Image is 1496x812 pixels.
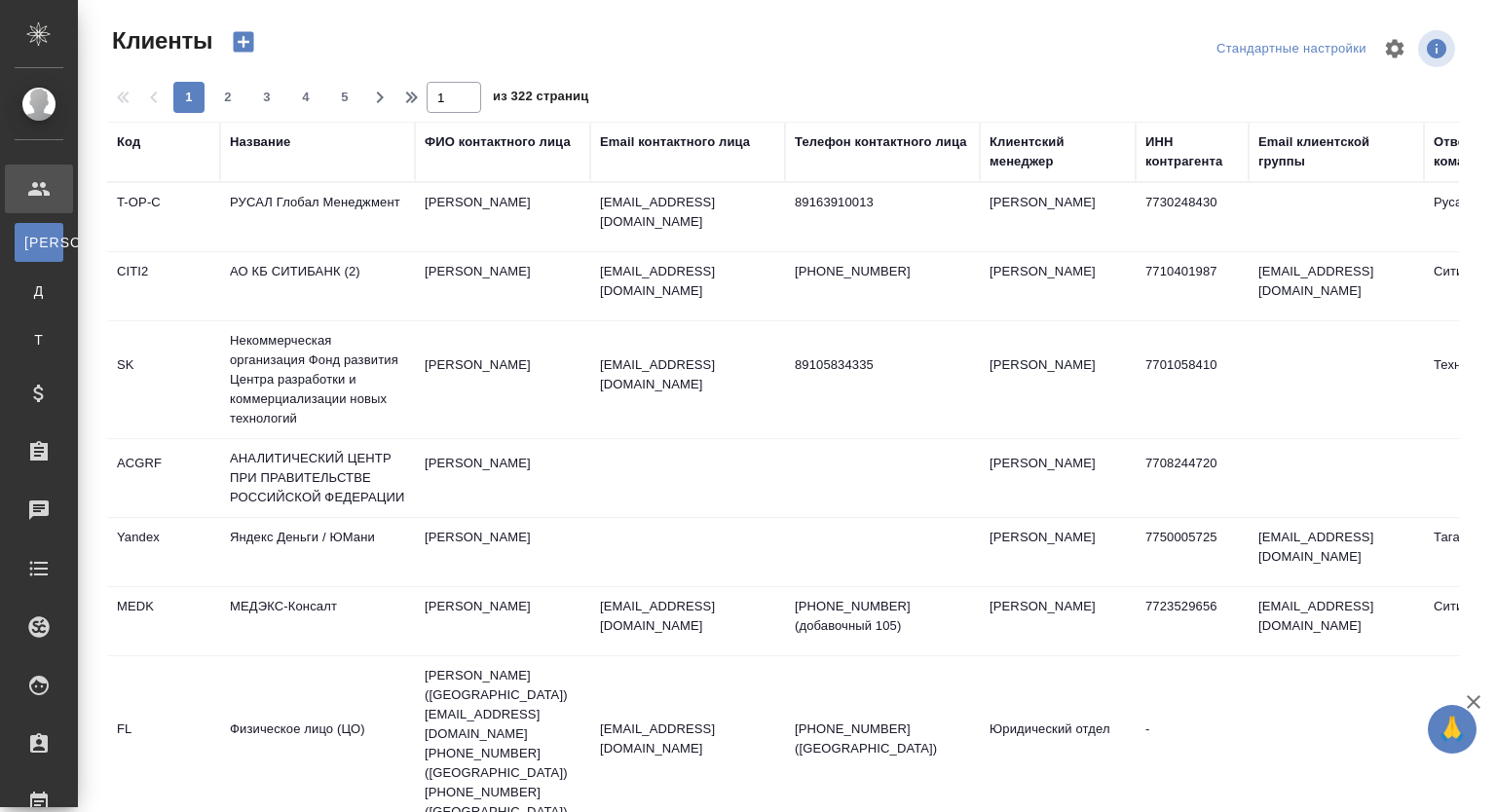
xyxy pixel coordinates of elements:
p: [PHONE_NUMBER] (добавочный 105) [795,597,970,636]
td: ACGRF [107,444,220,512]
a: Т [15,320,63,359]
td: [PERSON_NAME] [415,587,590,655]
td: [PERSON_NAME] [980,252,1136,320]
button: 4 [290,82,321,113]
span: 🙏 [1436,709,1469,750]
div: Телефон контактного лица [795,132,967,152]
td: [PERSON_NAME] [415,346,590,414]
button: 5 [329,82,360,113]
td: CITI2 [107,252,220,320]
td: [PERSON_NAME] [415,518,590,586]
p: [EMAIL_ADDRESS][DOMAIN_NAME] [600,720,775,758]
td: [PERSON_NAME] [415,252,590,320]
td: [PERSON_NAME] [415,183,590,251]
td: Некоммерческая организация Фонд развития Центра разработки и коммерциализации новых технологий [220,321,415,438]
td: МЕДЭКС-Консалт [220,587,415,655]
div: ИНН контрагента [1145,132,1239,171]
span: Настроить таблицу [1371,25,1418,72]
div: Клиентский менеджер [990,132,1126,171]
span: 4 [290,88,321,107]
p: [EMAIL_ADDRESS][DOMAIN_NAME] [600,355,775,394]
td: FL [107,710,220,778]
td: АО КБ СИТИБАНК (2) [220,252,415,320]
p: 89163910013 [795,193,970,212]
p: [EMAIL_ADDRESS][DOMAIN_NAME] [600,597,775,636]
a: Д [15,272,63,311]
td: 7730248430 [1136,183,1249,251]
button: 2 [212,82,243,113]
p: [PHONE_NUMBER] ([GEOGRAPHIC_DATA]) [795,720,970,758]
td: [EMAIL_ADDRESS][DOMAIN_NAME] [1249,587,1424,655]
td: Физическое лицо (ЦО) [220,710,415,778]
td: Яндекс Деньги / ЮМани [220,518,415,586]
td: [PERSON_NAME] [980,587,1136,655]
span: Т [24,330,54,350]
td: РУСАЛ Глобал Менеджмент [220,183,415,251]
span: Д [24,281,54,301]
td: [PERSON_NAME] [980,346,1136,414]
div: Email клиентской группы [1258,132,1414,171]
span: 3 [251,88,282,107]
div: Email контактного лица [600,132,750,152]
p: [EMAIL_ADDRESS][DOMAIN_NAME] [600,193,775,232]
td: SK [107,346,220,414]
td: Yandex [107,518,220,586]
td: [EMAIL_ADDRESS][DOMAIN_NAME] [1249,518,1424,586]
td: MEDK [107,587,220,655]
span: Посмотреть информацию [1418,30,1459,67]
div: Код [117,132,140,152]
td: 7710401987 [1136,252,1249,320]
p: [PHONE_NUMBER] [795,262,970,281]
td: 7723529656 [1136,587,1249,655]
td: - [1136,710,1249,778]
span: из 322 страниц [493,85,588,113]
td: 7701058410 [1136,346,1249,414]
span: Клиенты [107,25,212,56]
td: 7750005725 [1136,518,1249,586]
td: [PERSON_NAME] [980,518,1136,586]
td: Юридический отдел [980,710,1136,778]
td: 7708244720 [1136,444,1249,512]
td: T-OP-C [107,183,220,251]
span: [PERSON_NAME] [24,233,54,252]
p: 89105834335 [795,355,970,375]
a: [PERSON_NAME] [15,223,63,262]
div: split button [1212,34,1371,64]
button: 3 [251,82,282,113]
td: [EMAIL_ADDRESS][DOMAIN_NAME] [1249,252,1424,320]
span: 2 [212,88,243,107]
div: Название [230,132,290,152]
td: [PERSON_NAME] [980,444,1136,512]
button: Создать [220,25,267,58]
td: [PERSON_NAME] [980,183,1136,251]
td: [PERSON_NAME] [415,444,590,512]
td: АНАЛИТИЧЕСКИЙ ЦЕНТР ПРИ ПРАВИТЕЛЬСТВЕ РОССИЙСКОЙ ФЕДЕРАЦИИ [220,439,415,517]
button: 🙏 [1428,705,1477,754]
span: 5 [329,88,360,107]
div: ФИО контактного лица [425,132,571,152]
p: [EMAIL_ADDRESS][DOMAIN_NAME] [600,262,775,301]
